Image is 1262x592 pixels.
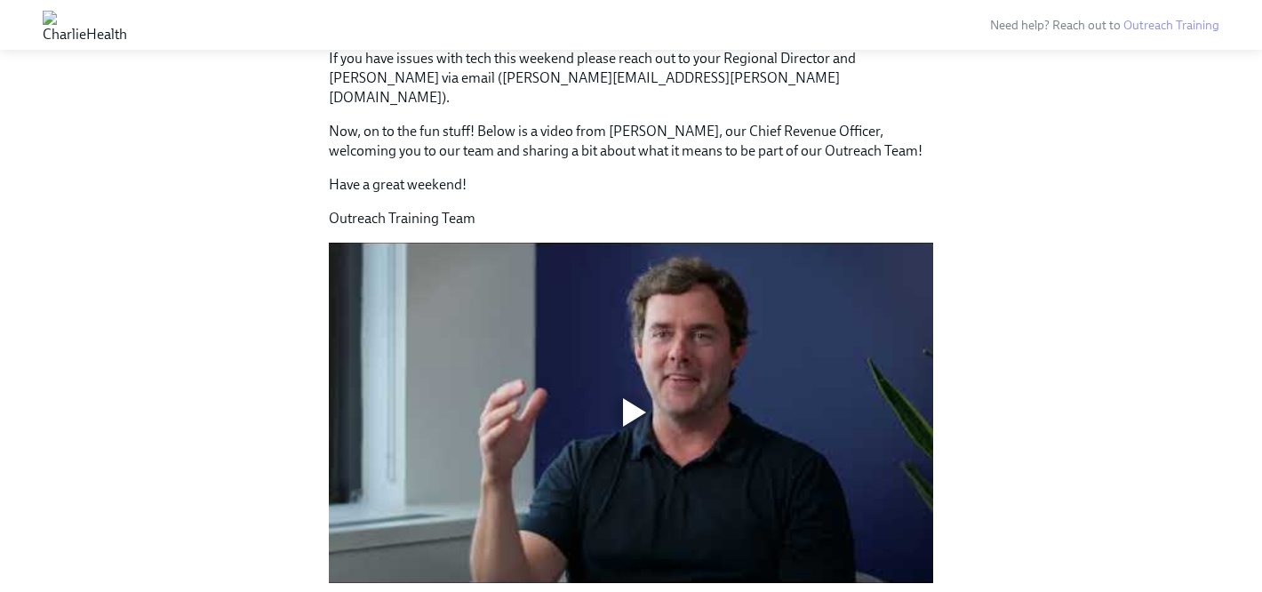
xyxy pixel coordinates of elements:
[329,209,933,228] p: Outreach Training Team
[329,175,933,195] p: Have a great weekend!
[990,18,1219,33] span: Need help? Reach out to
[43,11,127,39] img: CharlieHealth
[329,122,933,161] p: Now, on to the fun stuff! Below is a video from [PERSON_NAME], our Chief Revenue Officer, welcomi...
[1123,18,1219,33] a: Outreach Training
[329,49,933,108] p: If you have issues with tech this weekend please reach out to your Regional Director and [PERSON_...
